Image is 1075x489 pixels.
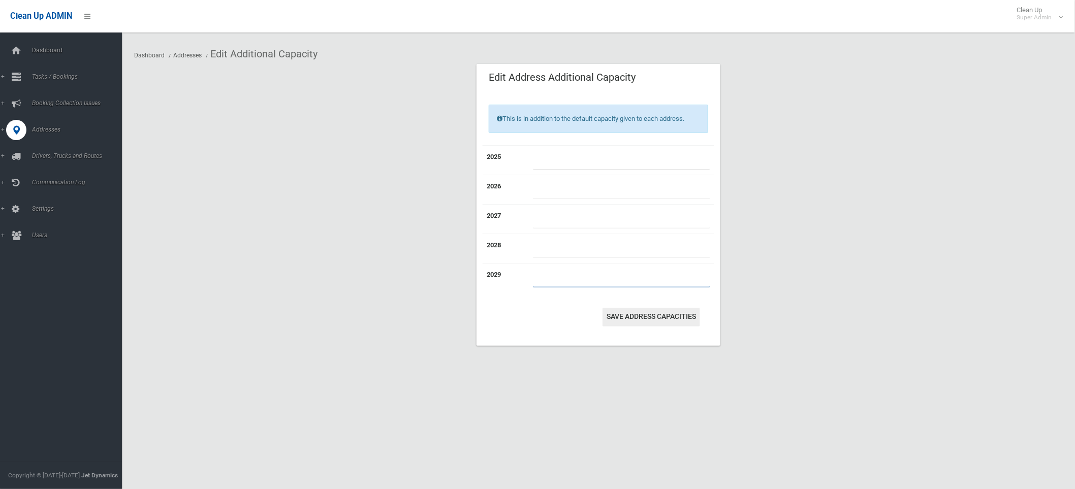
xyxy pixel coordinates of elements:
span: Drivers, Trucks and Routes [29,152,131,159]
span: Users [29,232,131,239]
span: Communication Log [29,179,131,186]
span: Booking Collection Issues [29,100,131,107]
span: Clean Up ADMIN [10,11,72,21]
a: Dashboard [134,52,165,59]
th: 2027 [483,204,529,234]
th: 2029 [483,263,529,292]
strong: Jet Dynamics [81,472,118,479]
th: 2028 [483,234,529,263]
header: Edit Address Additional Capacity [477,68,648,87]
th: 2025 [483,145,529,175]
span: Clean Up [1012,6,1062,21]
small: Super Admin [1017,14,1052,21]
li: Edit Additional Capacity [203,45,318,63]
span: Addresses [29,126,131,133]
th: 2026 [483,175,529,204]
span: Dashboard [29,47,131,54]
span: Settings [29,205,131,212]
a: Addresses [173,52,202,59]
div: This is in addition to the default capacity given to each address. [489,105,708,133]
button: Save Address capacities [603,308,700,327]
span: Copyright © [DATE]-[DATE] [8,472,80,479]
span: Tasks / Bookings [29,73,131,80]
